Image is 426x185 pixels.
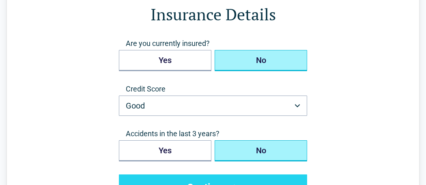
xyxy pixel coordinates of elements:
[119,129,307,139] span: Accidents in the last 3 years?
[215,140,307,161] button: No
[119,39,307,48] span: Are you currently insured?
[119,50,211,71] button: Yes
[119,140,211,161] button: Yes
[39,3,387,26] h1: Insurance Details
[119,84,307,94] label: Credit Score
[215,50,307,71] button: No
